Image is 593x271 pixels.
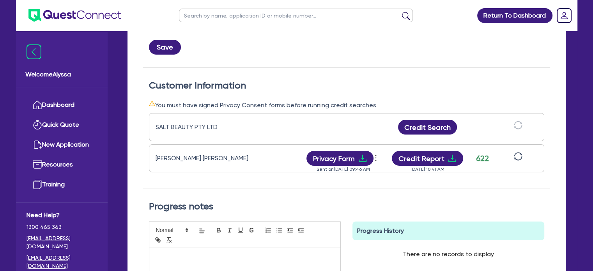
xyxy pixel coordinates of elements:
div: SALT BEAUTY PTY LTD [156,122,253,132]
span: Need Help? [27,211,97,220]
span: 1300 465 363 [27,223,97,231]
span: sync [514,121,522,129]
div: There are no records to display [393,240,503,268]
h2: Progress notes [149,201,544,212]
img: quest-connect-logo-blue [28,9,121,22]
button: Save [149,40,181,55]
img: training [33,180,42,189]
span: Welcome Alyssa [25,70,98,79]
a: Resources [27,155,97,175]
div: 622 [473,152,492,164]
img: new-application [33,140,42,149]
img: resources [33,160,42,169]
button: Credit Search [398,120,457,135]
button: Credit Reportdownload [392,151,463,166]
span: warning [149,100,155,106]
div: You must have signed Privacy Consent forms before running credit searches [149,100,544,110]
a: Dropdown toggle [554,5,574,26]
div: Progress History [352,221,544,240]
div: [PERSON_NAME] [PERSON_NAME] [156,154,253,163]
a: New Application [27,135,97,155]
span: sync [514,152,522,161]
a: [EMAIL_ADDRESS][DOMAIN_NAME] [27,234,97,251]
button: sync [512,152,525,165]
img: quick-quote [33,120,42,129]
button: Dropdown toggle [374,152,380,165]
input: Search by name, application ID or mobile number... [179,9,413,22]
span: more [372,152,380,164]
a: Dashboard [27,95,97,115]
a: Quick Quote [27,115,97,135]
a: Return To Dashboard [477,8,552,23]
a: Training [27,175,97,195]
span: download [358,154,367,163]
button: Privacy Formdownload [306,151,374,166]
img: icon-menu-close [27,44,41,59]
button: sync [512,120,525,134]
a: [EMAIL_ADDRESS][DOMAIN_NAME] [27,254,97,270]
span: download [448,154,457,163]
h2: Customer Information [149,80,544,91]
